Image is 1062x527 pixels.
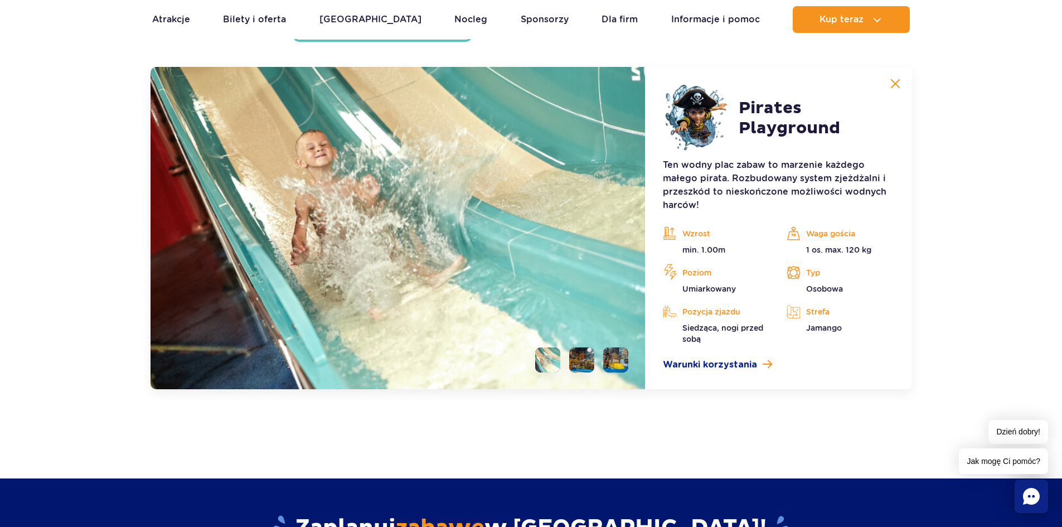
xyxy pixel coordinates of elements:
[793,6,910,33] button: Kup teraz
[663,283,770,294] p: Umiarkowany
[1015,480,1048,513] div: Chat
[223,6,286,33] a: Bilety i oferta
[319,6,421,33] a: [GEOGRAPHIC_DATA]
[602,6,638,33] a: Dla firm
[663,85,730,152] img: 68496b3343aa7861054357.png
[959,448,1048,474] span: Jak mogę Ci pomóc?
[787,244,894,255] p: 1 os. max. 120 kg
[454,6,487,33] a: Nocleg
[787,264,894,281] p: Typ
[663,358,894,371] a: Warunki korzystania
[663,244,770,255] p: min. 1.00m
[663,158,894,212] p: Ten wodny plac zabaw to marzenie każdego małego pirata. Rozbudowany system zjeżdżalni i przeszkód...
[663,358,757,371] span: Warunki korzystania
[671,6,760,33] a: Informacje i pomoc
[787,303,894,320] p: Strefa
[663,225,770,242] p: Wzrost
[819,14,864,25] span: Kup teraz
[787,283,894,294] p: Osobowa
[663,264,770,281] p: Poziom
[152,6,190,33] a: Atrakcje
[787,225,894,242] p: Waga gościa
[663,303,770,320] p: Pozycja zjazdu
[521,6,569,33] a: Sponsorzy
[988,420,1048,444] span: Dzień dobry!
[739,98,894,138] h2: Pirates Playground
[663,322,770,345] p: Siedząca, nogi przed sobą
[787,322,894,333] p: Jamango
